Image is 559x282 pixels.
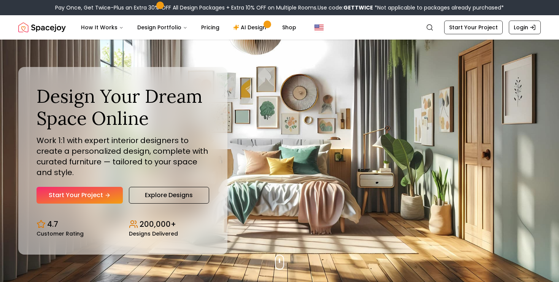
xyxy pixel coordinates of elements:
div: Pay Once, Get Twice-Plus an Extra 30% OFF All Design Packages + Extra 10% OFF on Multiple Rooms. [55,4,504,11]
small: Customer Rating [37,231,84,236]
a: Start Your Project [444,21,503,34]
a: Explore Designs [129,187,209,204]
p: 200,000+ [140,219,176,229]
p: 4.7 [47,219,58,229]
nav: Global [18,15,541,40]
span: Use code: [318,4,373,11]
div: Design stats [37,213,209,236]
img: United States [314,23,324,32]
span: *Not applicable to packages already purchased* [373,4,504,11]
a: Spacejoy [18,20,66,35]
a: Pricing [195,20,226,35]
b: GETTWICE [343,4,373,11]
img: Spacejoy Logo [18,20,66,35]
h1: Design Your Dream Space Online [37,85,209,129]
a: AI Design [227,20,275,35]
a: Login [509,21,541,34]
p: Work 1:1 with expert interior designers to create a personalized design, complete with curated fu... [37,135,209,178]
small: Designs Delivered [129,231,178,236]
button: Design Portfolio [131,20,194,35]
a: Start Your Project [37,187,123,204]
nav: Main [75,20,302,35]
button: How It Works [75,20,130,35]
a: Shop [276,20,302,35]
